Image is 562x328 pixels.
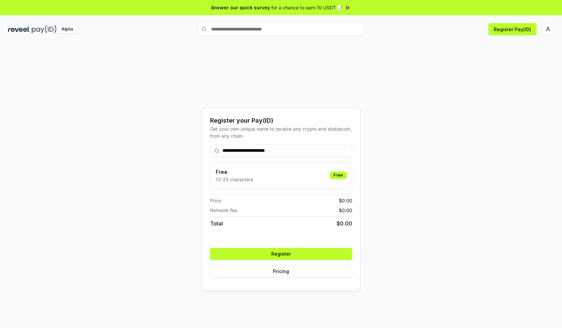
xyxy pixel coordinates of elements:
p: 13-25 characters [216,176,253,183]
span: Network fee [210,207,237,214]
div: Alpha [58,25,77,34]
span: Total [210,219,223,227]
img: reveel_dark [8,25,30,34]
span: $ 0.00 [339,197,352,204]
span: Answer our quick survey [211,4,270,11]
button: Register Pay(ID) [488,23,537,35]
span: for a chance to earn 10 USDT 📝 [271,4,343,11]
img: pay_id [32,25,57,34]
span: $ 0.00 [339,207,352,214]
div: Free [330,172,347,179]
span: $ 0.00 [337,219,352,227]
h3: Free [216,168,253,176]
div: Register your Pay(ID) [210,116,352,125]
button: Pricing [210,265,352,277]
span: Price [210,197,221,204]
div: Get your own unique name to receive any crypto and stablecoin, from any chain [210,125,352,139]
button: Register [210,248,352,260]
